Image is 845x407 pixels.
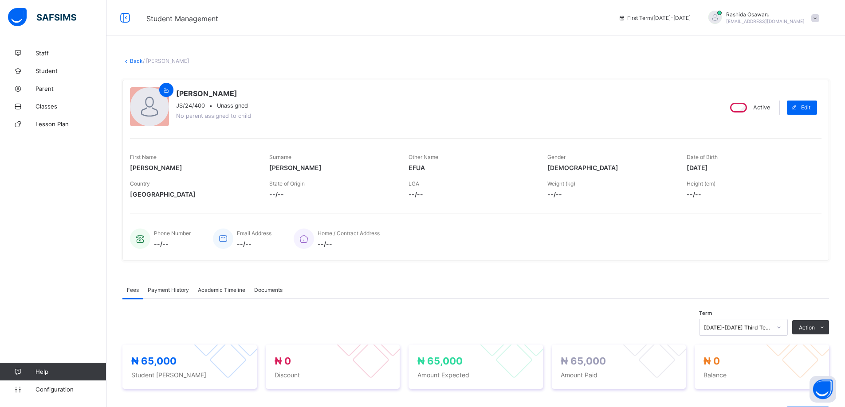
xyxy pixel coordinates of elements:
span: Classes [35,103,106,110]
span: Date of Birth [687,154,718,160]
span: ₦ 0 [275,355,291,367]
span: Gender [547,154,566,160]
span: [PERSON_NAME] [176,89,251,98]
span: Rashida Osawaru [726,11,805,18]
span: [PERSON_NAME] [130,164,256,171]
span: --/-- [687,190,813,198]
span: Active [753,104,770,111]
span: [PERSON_NAME] [269,164,395,171]
span: Configuration [35,386,106,393]
span: Country [130,180,150,187]
span: Staff [35,50,106,57]
span: Home / Contract Address [318,230,380,236]
span: Payment History [148,287,189,293]
span: Help [35,368,106,375]
span: / [PERSON_NAME] [143,58,189,64]
span: [GEOGRAPHIC_DATA] [130,190,256,198]
div: RashidaOsawaru [700,11,824,25]
div: • [176,102,251,109]
span: ₦ 0 [704,355,720,367]
span: Lesson Plan [35,120,106,128]
span: Academic Timeline [198,287,245,293]
span: --/-- [269,190,395,198]
span: Term [699,310,712,316]
span: Student [PERSON_NAME] [131,371,248,379]
span: LGA [409,180,419,187]
span: --/-- [547,190,673,198]
span: [DEMOGRAPHIC_DATA] [547,164,673,171]
span: Student Management [146,14,218,23]
span: Unassigned [217,102,248,109]
span: JS/24/400 [176,102,205,109]
span: --/-- [409,190,535,198]
span: ₦ 65,000 [131,355,177,367]
span: [DATE] [687,164,813,171]
span: Phone Number [154,230,191,236]
span: session/term information [618,15,691,21]
span: Action [799,324,815,331]
span: Parent [35,85,106,92]
span: No parent assigned to child [176,112,251,119]
span: Student [35,67,106,74]
span: Balance [704,371,820,379]
span: --/-- [237,240,271,248]
span: --/-- [154,240,191,248]
span: Weight (kg) [547,180,575,187]
div: [DATE]-[DATE] Third Term [704,324,771,331]
span: Other Name [409,154,438,160]
span: [EMAIL_ADDRESS][DOMAIN_NAME] [726,19,805,24]
span: Amount Paid [561,371,677,379]
img: safsims [8,8,76,27]
span: First Name [130,154,157,160]
span: Amount Expected [417,371,534,379]
span: Edit [801,104,810,111]
span: State of Origin [269,180,305,187]
a: Back [130,58,143,64]
span: Height (cm) [687,180,715,187]
span: Discount [275,371,391,379]
span: Fees [127,287,139,293]
span: ₦ 65,000 [417,355,463,367]
button: Open asap [810,376,836,403]
span: Email Address [237,230,271,236]
span: EFUA [409,164,535,171]
span: Documents [254,287,283,293]
span: ₦ 65,000 [561,355,606,367]
span: --/-- [318,240,380,248]
span: Surname [269,154,291,160]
